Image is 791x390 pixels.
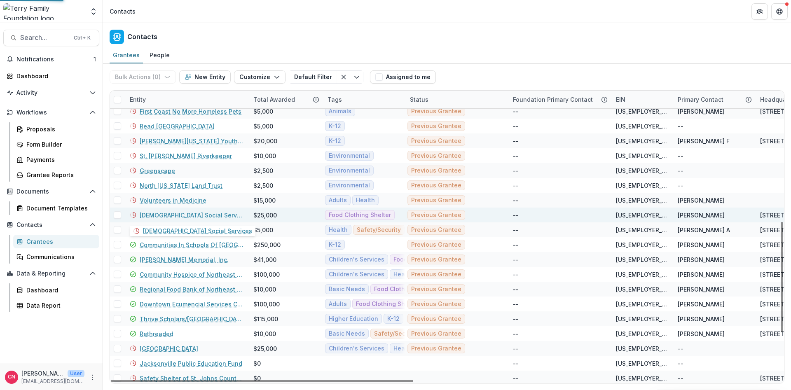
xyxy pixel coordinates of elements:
button: Open Contacts [3,218,99,231]
div: EIN [611,95,630,104]
div: Communications [26,252,93,261]
span: Food Clothing Shelter [356,301,418,308]
a: Volunteers in Medicine [140,196,206,205]
div: [PERSON_NAME] [678,211,725,220]
span: Food Clothing Shelter [393,256,456,263]
div: Form Builder [26,140,93,149]
span: Previous Grantee [411,345,461,352]
div: $2,500 [253,181,273,190]
div: Grantees [26,237,93,246]
span: Health [393,345,412,352]
a: Read [GEOGRAPHIC_DATA] [140,122,215,131]
button: Toggle menu [350,70,363,84]
div: Tags [323,95,347,104]
span: Previous Grantee [411,167,461,174]
a: Communications [13,250,99,264]
a: Document Templates [13,201,99,215]
div: [US_EMPLOYER_IDENTIFICATION_NUMBER] [616,374,668,383]
div: -- [513,166,519,175]
span: Food Clothing Shelter [374,286,436,293]
div: -- [513,315,519,323]
a: [PERSON_NAME][US_STATE] Youth Foundation [140,137,243,145]
div: -- [513,211,519,220]
button: Clear filter [337,70,350,84]
span: Safety/Security [374,330,418,337]
div: Foundation Primary Contact [508,95,598,104]
div: Total Awarded [248,91,323,108]
div: Status [405,91,508,108]
div: Primary Contact [673,91,755,108]
span: Previous Grantee [411,212,461,219]
span: Health [329,227,348,234]
div: Entity [125,91,248,108]
span: Previous Grantee [411,152,461,159]
div: $5,000 [253,107,273,116]
button: Partners [751,3,768,20]
div: -- [678,152,683,160]
div: [PERSON_NAME] [678,196,725,205]
div: $41,000 [253,255,276,264]
div: [US_EMPLOYER_IDENTIFICATION_NUMBER] [616,137,668,145]
img: Terry Family Foundation logo [3,3,84,20]
div: -- [513,285,519,294]
span: Data & Reporting [16,270,86,277]
div: -- [513,241,519,249]
a: Greenscape [140,166,175,175]
div: [US_EMPLOYER_IDENTIFICATION_NUMBER] [616,315,668,323]
div: [PERSON_NAME] [678,300,725,308]
span: Children's Services [329,271,384,278]
a: Rethreaded [140,329,173,338]
a: Downtown Ecumencial Services Council [140,300,243,308]
span: Environmental [329,182,370,189]
div: Grantee Reports [26,170,93,179]
a: Proposals [13,122,99,136]
button: Assigned to me [370,70,436,84]
div: $5,000 [253,122,273,131]
div: -- [678,344,683,353]
span: Previous Grantee [411,227,461,234]
div: -- [513,196,519,205]
span: Health [356,197,375,204]
span: Safety/Security [357,227,401,234]
span: Previous Grantee [411,271,461,278]
span: K-12 [329,123,341,130]
span: Food Clothing Shelter [329,212,391,219]
a: Payments [13,153,99,166]
div: -- [513,181,519,190]
button: Default Filter [289,70,337,84]
a: First Coast No More Homeless Pets [140,107,241,116]
button: Open Data & Reporting [3,267,99,280]
div: [US_EMPLOYER_IDENTIFICATION_NUMBER] [616,107,668,116]
div: [PERSON_NAME] A [678,226,730,234]
p: User [68,370,84,377]
div: Tags [323,91,405,108]
div: [PERSON_NAME] F [678,137,730,145]
div: $0 [253,374,261,383]
div: -- [513,107,519,116]
div: $100,000 [253,300,280,308]
div: [US_EMPLOYER_IDENTIFICATION_NUMBER] [616,226,668,234]
div: -- [513,255,519,264]
span: Animals [329,108,351,115]
span: K-12 [329,138,341,145]
div: Foundation Primary Contact [508,91,611,108]
div: -- [513,359,519,368]
a: Jacksonville Public Education Fund [140,359,242,368]
div: $15,000 [253,196,276,205]
div: $10,000 [253,152,276,160]
a: Community Hospice of Northeast [US_STATE] Foundation for Caring, Inc. [140,270,243,279]
span: Previous Grantee [411,286,461,293]
span: Children's Services [329,345,384,352]
span: Previous Grantee [411,138,461,145]
div: -- [513,270,519,279]
div: [US_EMPLOYER_IDENTIFICATION_NUMBER] [616,196,668,205]
div: -- [513,137,519,145]
div: [US_EMPLOYER_IDENTIFICATION_NUMBER] [616,359,668,368]
p: [PERSON_NAME] [21,369,64,378]
div: [US_EMPLOYER_IDENTIFICATION_NUMBER] [616,241,668,249]
div: Payments [26,155,93,164]
div: [PERSON_NAME] [678,315,725,323]
div: [US_EMPLOYER_IDENTIFICATION_NUMBER] [616,344,668,353]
